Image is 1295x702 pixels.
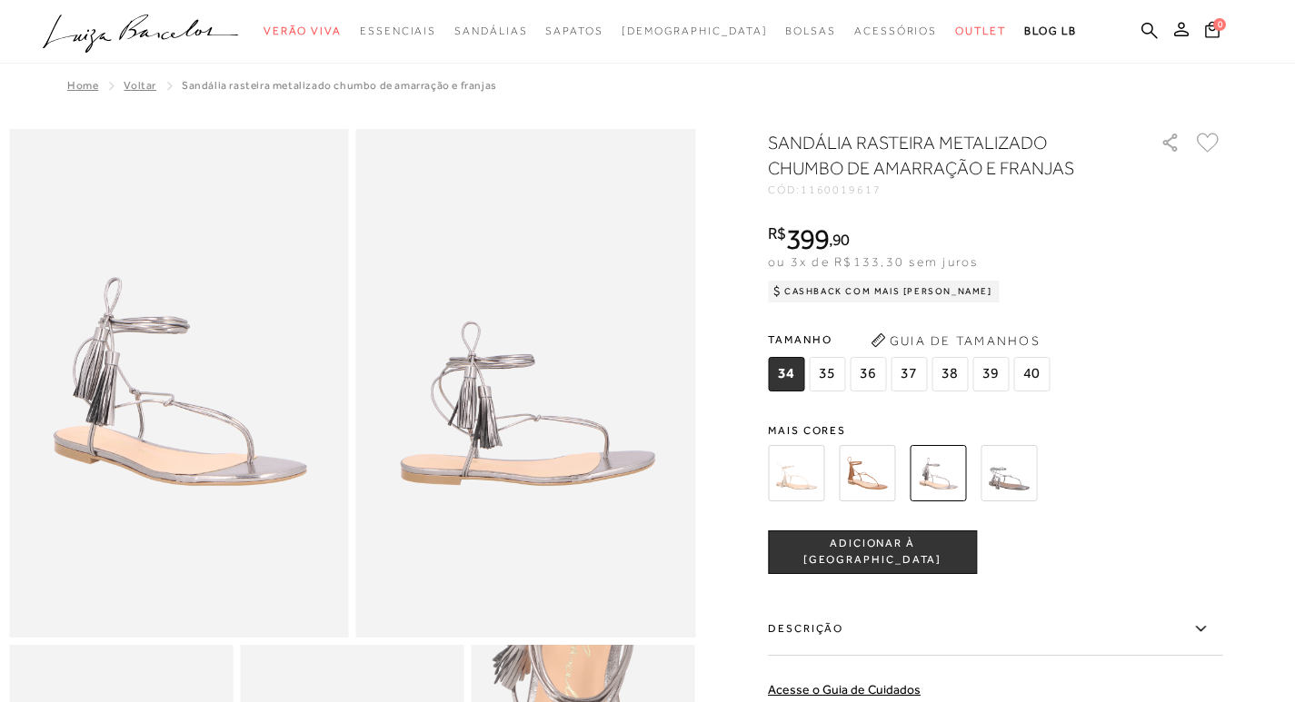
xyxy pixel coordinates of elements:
span: BLOG LB [1024,25,1077,37]
img: image [9,129,349,638]
span: Tamanho [768,326,1054,353]
a: BLOG LB [1024,15,1077,48]
h1: SANDÁLIA RASTEIRA METALIZADO CHUMBO DE AMARRAÇÃO E FRANJAS [768,130,1109,181]
span: 34 [768,357,804,391]
a: Voltar [124,79,156,92]
span: Acessórios [854,25,937,37]
img: SANDÁLIA METALIZADA DOURADA COM TIRAS FINAS E AMARRAÇÃO NO TORNOZELO [768,445,824,501]
a: categoryNavScreenReaderText [545,15,603,48]
img: SANDÁLIA RASTEIRA EM COURO CARAMELO DE AMARRAÇÃO E FRANJAS [839,445,895,501]
a: noSubCategoriesText [622,15,768,48]
span: 40 [1013,357,1050,391]
span: SANDÁLIA RASTEIRA METALIZADO CHUMBO DE AMARRAÇÃO E FRANJAS [182,79,497,92]
span: 399 [786,222,829,255]
span: 1160019617 [801,183,882,196]
i: , [829,232,850,248]
span: [DEMOGRAPHIC_DATA] [622,25,768,37]
span: 90 [832,230,850,249]
a: categoryNavScreenReaderText [785,15,836,48]
img: SANDÁLIA RASTEIRA NANO ROLOTÊ PRATA [981,445,1037,501]
div: Cashback com Mais [PERSON_NAME] [768,281,1000,302]
span: Sandálias [454,25,527,37]
img: SANDÁLIA RASTEIRA METALIZADO CHUMBO DE AMARRAÇÃO E FRANJAS [910,445,966,501]
span: 36 [850,357,886,391]
span: Essenciais [360,25,436,37]
a: categoryNavScreenReaderText [955,15,1006,48]
button: 0 [1200,20,1225,44]
span: 35 [809,357,845,391]
span: 39 [972,357,1009,391]
label: Descrição [768,603,1222,656]
span: 38 [931,357,968,391]
span: ou 3x de R$133,30 sem juros [768,254,978,269]
span: Mais cores [768,425,1222,436]
a: categoryNavScreenReaderText [854,15,937,48]
span: Bolsas [785,25,836,37]
img: image [356,129,696,638]
a: categoryNavScreenReaderText [264,15,342,48]
span: 0 [1213,18,1226,31]
span: Sapatos [545,25,603,37]
span: 37 [891,357,927,391]
a: Home [67,79,98,92]
div: CÓD: [768,184,1131,195]
button: ADICIONAR À [GEOGRAPHIC_DATA] [768,530,977,574]
a: categoryNavScreenReaderText [454,15,527,48]
a: categoryNavScreenReaderText [360,15,436,48]
span: Verão Viva [264,25,342,37]
i: R$ [768,225,786,242]
a: Acesse o Guia de Cuidados [768,682,921,697]
button: Guia de Tamanhos [864,326,1046,355]
span: ADICIONAR À [GEOGRAPHIC_DATA] [769,536,976,568]
span: Outlet [955,25,1006,37]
